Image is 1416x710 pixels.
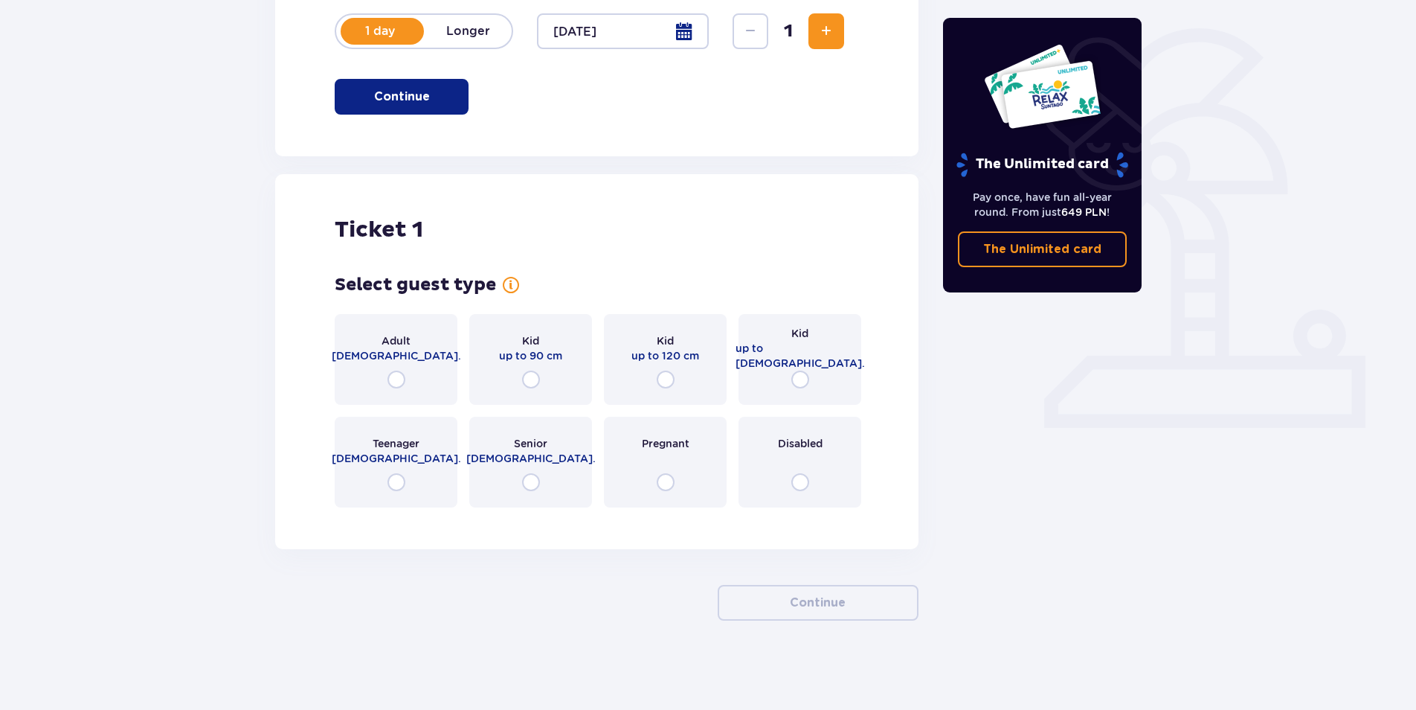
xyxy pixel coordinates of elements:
img: Two entry cards to Suntago with the word 'UNLIMITED RELAX', featuring a white background with tro... [983,43,1101,129]
a: The Unlimited card [958,231,1127,267]
span: Pregnant [642,436,689,451]
p: Continue [790,595,846,611]
span: 1 [771,20,805,42]
span: up to [DEMOGRAPHIC_DATA]. [736,341,865,371]
h2: Ticket 1 [335,216,423,244]
span: Disabled [778,436,823,451]
span: Kid [791,326,808,341]
span: Adult [382,333,411,348]
button: Continue [335,79,469,115]
p: Continue [374,89,430,105]
span: up to 120 cm [631,348,699,363]
span: Senior [514,436,547,451]
button: Decrease [733,13,768,49]
button: Continue [718,585,918,621]
p: The Unlimited card [983,241,1101,258]
span: Teenager [373,436,419,451]
span: Kid [522,333,539,348]
button: Increase [808,13,844,49]
p: 1 day [336,23,424,39]
span: 649 PLN [1061,206,1107,218]
h3: Select guest type [335,274,496,296]
p: Longer [424,23,512,39]
span: up to 90 cm [499,348,562,363]
span: [DEMOGRAPHIC_DATA]. [466,451,596,466]
p: The Unlimited card [955,152,1130,178]
span: Kid [657,333,674,348]
p: Pay once, have fun all-year round. From just ! [958,190,1127,220]
span: [DEMOGRAPHIC_DATA]. [332,348,461,363]
span: [DEMOGRAPHIC_DATA]. [332,451,461,466]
